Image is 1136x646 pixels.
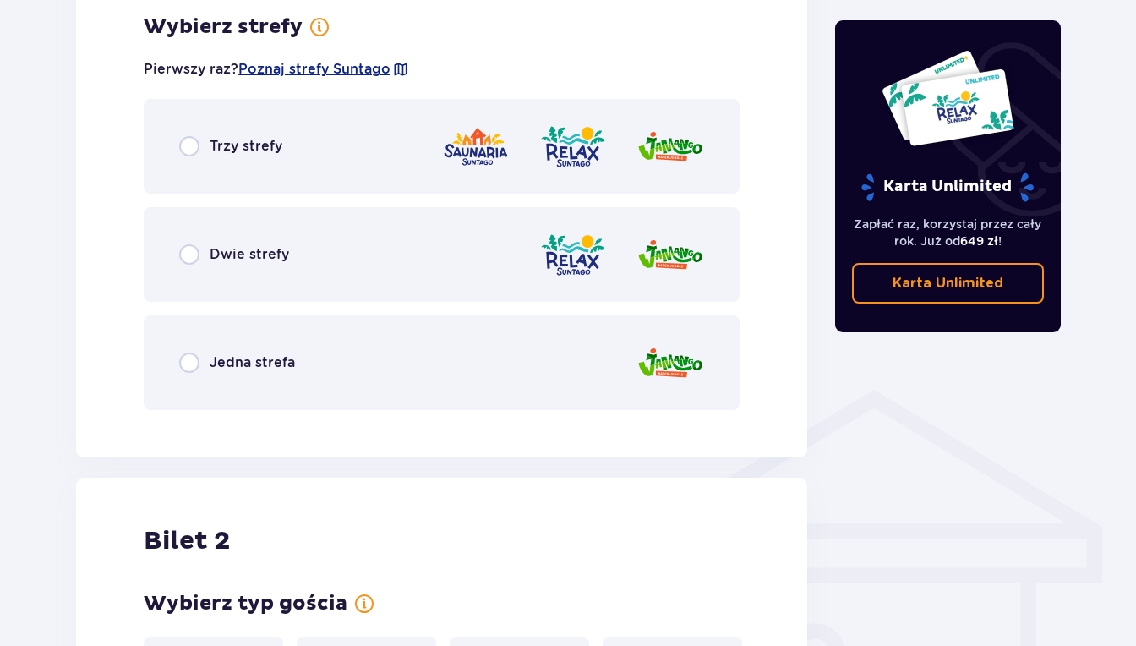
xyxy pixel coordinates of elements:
[539,123,607,171] img: zone logo
[852,216,1045,249] p: Zapłać raz, korzystaj przez cały rok. Już od !
[210,245,289,264] p: Dwie strefy
[893,274,1003,293] p: Karta Unlimited
[442,123,510,171] img: zone logo
[852,263,1045,304] a: Karta Unlimited
[144,591,347,616] p: Wybierz typ gościa
[960,234,998,248] span: 649 zł
[144,525,230,557] p: Bilet 2
[238,60,390,79] a: Poznaj strefy Suntago
[636,339,704,387] img: zone logo
[539,231,607,279] img: zone logo
[144,60,409,79] p: Pierwszy raz?
[210,353,295,372] p: Jedna strefa
[860,172,1035,202] p: Karta Unlimited
[144,14,303,40] p: Wybierz strefy
[636,231,704,279] img: zone logo
[636,123,704,171] img: zone logo
[210,137,282,156] p: Trzy strefy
